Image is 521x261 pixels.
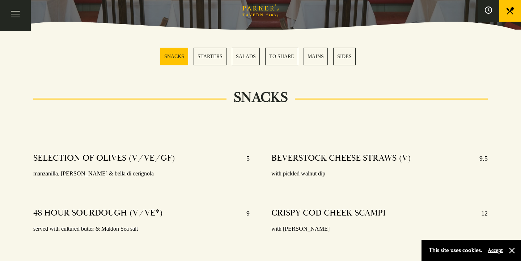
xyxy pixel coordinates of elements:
[160,48,188,65] a: 1 / 6
[232,48,260,65] a: 3 / 6
[33,153,175,164] h4: SELECTION OF OLIVES (V/VE/GF)
[271,153,411,164] h4: BEVERSTOCK CHEESE STRAWS (V)
[33,224,250,234] p: served with cultured butter & Maldon Sea salt
[508,247,516,254] button: Close and accept
[239,153,250,164] p: 5
[271,208,386,219] h4: CRISPY COD CHEEK SCAMPI
[271,169,488,179] p: with pickled walnut dip
[226,89,295,106] h2: SNACKS
[472,153,488,164] p: 9.5
[271,224,488,234] p: with [PERSON_NAME]
[333,48,356,65] a: 6 / 6
[194,48,226,65] a: 2 / 6
[474,208,488,219] p: 12
[304,48,328,65] a: 5 / 6
[265,48,298,65] a: 4 / 6
[239,208,250,219] p: 9
[33,169,250,179] p: manzanilla, [PERSON_NAME] & bella di cerignola
[429,245,482,256] p: This site uses cookies.
[33,208,163,219] h4: 48 HOUR SOURDOUGH (V/VE*)
[488,247,503,254] button: Accept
